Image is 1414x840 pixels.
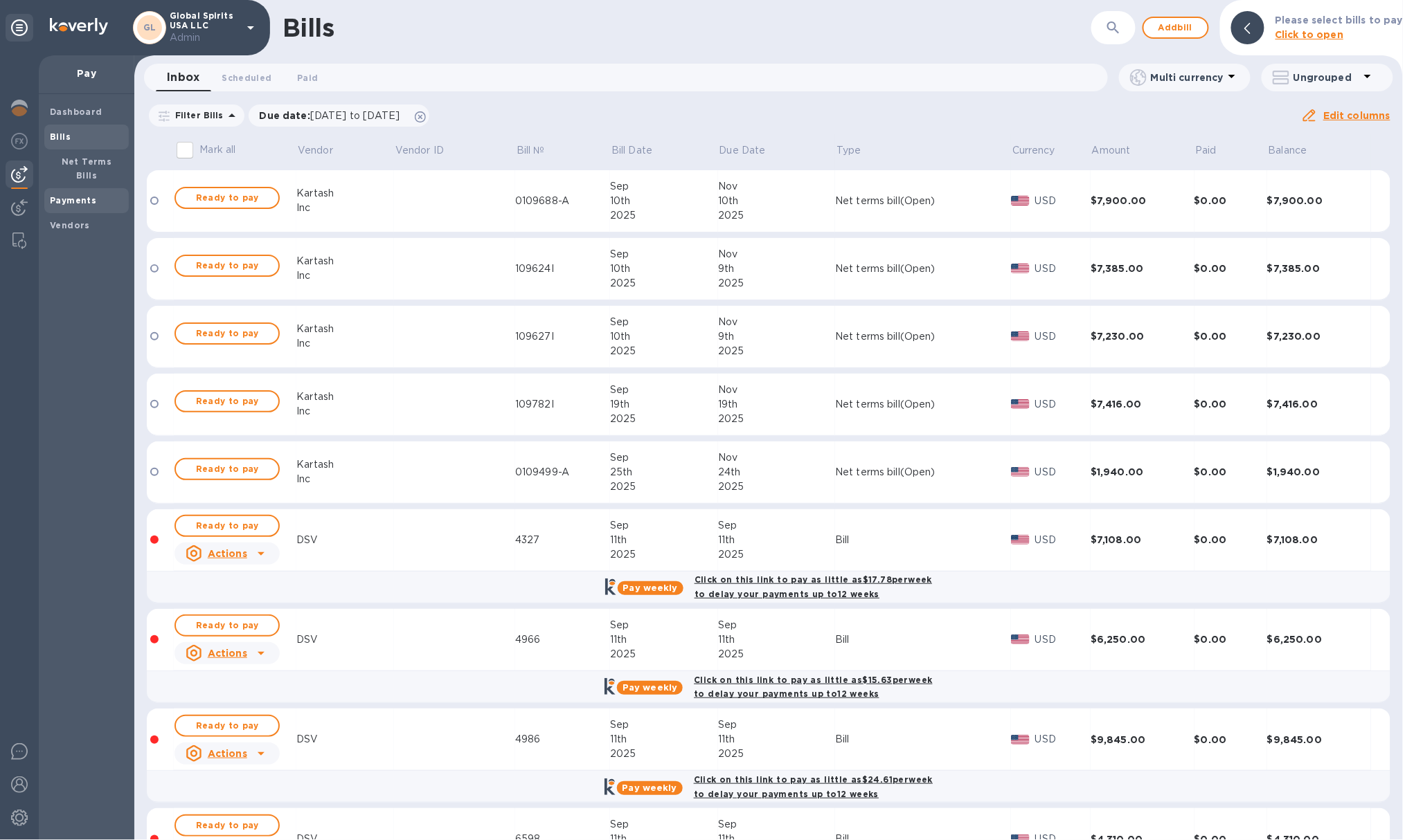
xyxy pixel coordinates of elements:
div: $0.00 [1194,262,1267,275]
div: Kartash [296,254,394,268]
span: Ready to pay [187,190,267,206]
span: Vendor ID [395,143,462,158]
div: Inc [296,201,394,215]
div: Sep [610,518,718,533]
div: Net terms bill [835,262,900,276]
div: Sep [610,179,718,194]
span: Amount [1092,143,1149,158]
span: Type [836,143,879,158]
b: Click on this link to pay as little as $17.78 per week to delay your payments up to 12 weeks [695,574,932,599]
div: Bill [835,533,1011,547]
p: Filter Bills [170,109,224,121]
b: Dashboard [50,107,102,117]
div: $0.00 [1194,194,1267,208]
div: $7,900.00 [1267,194,1371,208]
p: Pay [50,66,123,80]
div: $9,845.00 [1091,733,1194,747]
div: 109627I [515,329,610,344]
div: 2025 [718,276,835,291]
b: Click on this link to pay as little as $24.61 per week to delay your payments up to 12 weeks [694,774,933,799]
div: $6,250.00 [1091,632,1194,646]
p: Balance [1269,143,1307,158]
img: USD [1011,467,1030,477]
img: USD [1011,634,1030,644]
div: Sep [610,450,718,465]
u: Actions [208,648,247,659]
div: $7,108.00 [1091,533,1194,547]
div: $7,230.00 [1091,329,1194,343]
div: $0.00 [1194,329,1267,343]
div: 10th [610,262,718,276]
div: 10th [610,194,718,208]
span: Ready to pay [187,817,267,834]
p: Global Spirits USA LLC [170,11,239,45]
img: USD [1011,331,1030,341]
span: Inbox [167,68,199,87]
span: Due Date [719,143,784,158]
div: 2025 [718,547,835,562]
div: Nov [718,315,835,329]
img: Logo [50,18,108,35]
img: USD [1011,196,1030,206]
div: Bill [835,732,1011,747]
button: Ready to pay [174,322,280,345]
div: 2025 [610,547,718,562]
img: USD [1011,535,1030,545]
div: $0.00 [1194,533,1267,547]
img: USD [1011,264,1030,273]
div: 24th [718,465,835,480]
div: Sep [610,383,718,397]
p: Currency [1012,143,1055,158]
span: Bill Date [611,143,670,158]
span: Scheduled [222,71,271,85]
p: USD [1035,397,1091,412]
button: Addbill [1143,17,1209,39]
p: Ungrouped [1294,71,1359,84]
div: 10th [718,194,835,208]
span: Ready to pay [187,718,267,734]
div: Inc [296,336,394,351]
div: $7,385.00 [1267,262,1371,275]
div: 2025 [718,647,835,661]
button: Ready to pay [174,255,280,277]
div: Net terms bill [835,194,900,208]
div: $9,845.00 [1267,733,1371,747]
button: Ready to pay [174,458,280,480]
div: Bill [835,632,1011,647]
div: 4966 [515,632,610,647]
p: Amount [1092,143,1131,158]
div: 11th [610,732,718,747]
div: (Open) [835,262,1011,276]
div: Inc [296,404,394,419]
div: $7,230.00 [1267,329,1371,343]
div: Sep [610,315,718,329]
div: Due date:[DATE] to [DATE] [249,104,430,127]
p: USD [1035,533,1091,547]
div: $7,416.00 [1267,397,1371,411]
p: Paid [1196,143,1217,158]
div: Sep [718,518,835,533]
img: Foreign exchange [11,133,28,149]
p: Due Date [719,143,766,158]
div: 9th [718,262,835,276]
div: DSV [296,632,394,647]
div: 2025 [610,344,718,358]
div: 11th [718,533,835,547]
div: Sep [610,718,718,732]
u: Actions [208,548,247,559]
div: 11th [718,732,835,747]
div: 2025 [610,480,718,494]
div: 109782I [515,397,610,412]
div: $0.00 [1194,397,1267,411]
div: Nov [718,450,835,465]
div: Sep [718,817,835,832]
div: 2025 [610,208,718,223]
div: (Open) [835,329,1011,344]
div: 4986 [515,732,610,747]
b: Bills [50,131,71,142]
div: Unpin categories [6,14,33,42]
div: Kartash [296,457,394,472]
p: Due date : [260,109,407,122]
div: (Open) [835,465,1011,480]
